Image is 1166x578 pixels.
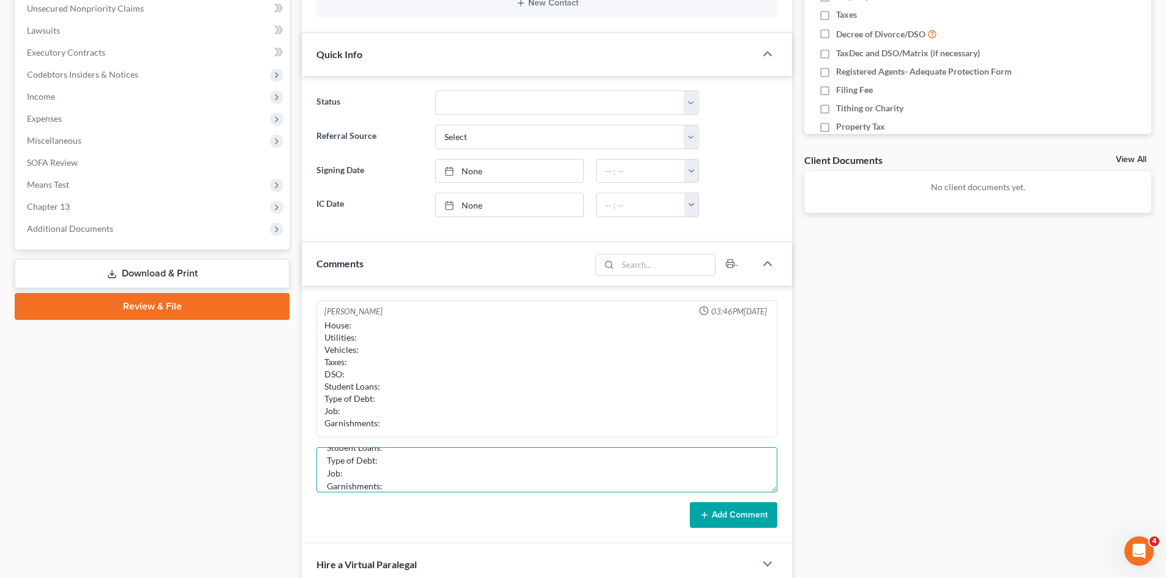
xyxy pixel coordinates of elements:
[836,28,925,40] span: Decree of Divorce/DSO
[27,91,55,102] span: Income
[27,69,138,80] span: Codebtors Insiders & Notices
[310,193,428,217] label: IC Date
[27,113,62,124] span: Expenses
[27,25,60,35] span: Lawsuits
[316,48,362,60] span: Quick Info
[436,160,583,183] a: None
[597,160,685,183] input: -- : --
[324,306,383,317] div: [PERSON_NAME]
[316,258,364,269] span: Comments
[1124,536,1154,566] iframe: Intercom live chat
[836,47,980,59] span: TaxDec and DSO/Matrix (if necessary)
[597,193,685,217] input: -- : --
[324,319,769,429] div: House: Utilities: Vehicles: Taxes: DSO: Student Loans: Type of Debt: Job: Garnishments:
[27,3,144,13] span: Unsecured Nonpriority Claims
[27,179,69,190] span: Means Test
[436,193,583,217] a: None
[836,65,1012,78] span: Registered Agents- Adequate Protection Form
[17,42,290,64] a: Executory Contracts
[836,9,857,21] span: Taxes
[836,84,873,96] span: Filing Fee
[316,558,417,570] span: Hire a Virtual Paralegal
[310,125,428,149] label: Referral Source
[1149,536,1159,546] span: 4
[27,47,105,57] span: Executory Contracts
[690,502,777,528] button: Add Comment
[310,91,428,115] label: Status
[1116,155,1146,164] a: View All
[17,152,290,174] a: SOFA Review
[27,223,113,234] span: Additional Documents
[27,201,70,212] span: Chapter 13
[17,20,290,42] a: Lawsuits
[836,102,903,114] span: Tithing or Charity
[804,154,883,166] div: Client Documents
[836,120,885,133] span: Property Tax
[711,306,767,317] span: 03:46PM[DATE]
[27,135,81,146] span: Miscellaneous
[15,259,290,288] a: Download & Print
[15,293,290,320] a: Review & File
[310,159,428,183] label: Signing Date
[27,157,78,168] span: SOFA Review
[814,181,1142,193] p: No client documents yet.
[618,254,716,275] input: Search...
